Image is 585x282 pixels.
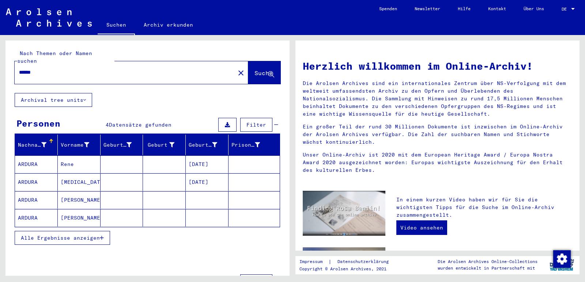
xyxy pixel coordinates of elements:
mat-cell: [PERSON_NAME] [58,191,101,209]
mat-cell: [MEDICAL_DATA] [58,173,101,191]
button: Clear [234,65,248,80]
button: Suche [248,61,280,84]
p: Unser Online-Archiv ist 2020 mit dem European Heritage Award / Europa Nostra Award 2020 ausgezeic... [303,151,572,174]
button: Archival tree units [15,93,92,107]
mat-header-cell: Prisoner # [229,135,280,155]
a: Video ansehen [396,220,447,235]
img: yv_logo.png [548,256,575,274]
button: Alle Ergebnisse anzeigen [15,231,110,245]
mat-cell: ARDURA [15,191,58,209]
p: Die Arolsen Archives sind ein internationales Zentrum über NS-Verfolgung mit dem weltweit umfasse... [303,80,572,118]
mat-cell: ARDURA [15,155,58,173]
mat-header-cell: Geburtsdatum [186,135,229,155]
div: Zustimmung ändern [553,250,570,267]
p: Die Arolsen Archives Online-Collections [438,258,537,265]
p: Copyright © Arolsen Archives, 2021 [299,266,397,272]
mat-header-cell: Geburtsname [101,135,143,155]
a: Impressum [299,258,328,266]
div: Personen [16,117,60,130]
div: Geburtsname [103,141,132,149]
mat-header-cell: Vorname [58,135,101,155]
mat-icon: close [237,69,245,77]
img: Zustimmung ändern [553,250,571,268]
div: Geburt‏ [146,141,174,149]
mat-header-cell: Nachname [15,135,58,155]
mat-label: Nach Themen oder Namen suchen [17,50,92,64]
div: Prisoner # [231,141,260,149]
mat-cell: [PERSON_NAME] [58,209,101,227]
p: Ein großer Teil der rund 30 Millionen Dokumente ist inzwischen im Online-Archiv der Arolsen Archi... [303,123,572,146]
span: Datensätze gefunden [109,121,171,128]
span: 4 [106,121,109,128]
div: Geburtsdatum [189,139,228,151]
span: Filter [246,121,266,128]
a: Archiv erkunden [135,16,202,34]
div: Geburt‏ [146,139,185,151]
mat-cell: ARDURA [15,209,58,227]
mat-cell: ARDURA [15,173,58,191]
p: In einem kurzen Video haben wir für Sie die wichtigsten Tipps für die Suche im Online-Archiv zusa... [396,196,572,219]
mat-header-cell: Geburt‏ [143,135,186,155]
img: video.jpg [303,191,385,236]
mat-cell: Rene [58,155,101,173]
h1: Herzlich willkommen im Online-Archiv! [303,58,572,74]
div: Geburtsdatum [189,141,217,149]
span: Suche [254,69,273,77]
div: | [299,258,397,266]
button: Filter [240,118,272,132]
a: Datenschutzerklärung [332,258,397,266]
div: Vorname [61,141,89,149]
mat-cell: [DATE] [186,155,229,173]
div: Geburtsname [103,139,143,151]
span: Alle Ergebnisse anzeigen [21,235,100,241]
a: Suchen [98,16,135,35]
mat-cell: [DATE] [186,173,229,191]
div: Vorname [61,139,100,151]
div: Nachname [18,141,46,149]
img: Arolsen_neg.svg [6,8,92,27]
span: DE [562,7,570,12]
div: Prisoner # [231,139,271,151]
div: Nachname [18,139,57,151]
p: wurden entwickelt in Partnerschaft mit [438,265,537,271]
